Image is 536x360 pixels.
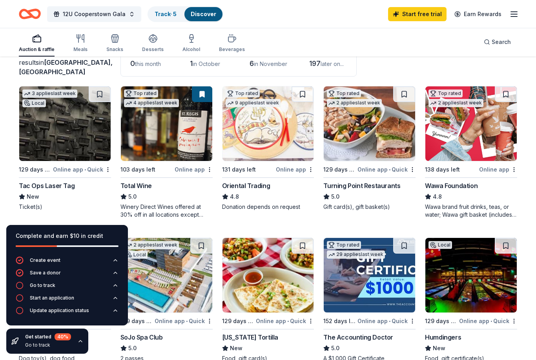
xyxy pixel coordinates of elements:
div: The Accounting Doctor [323,333,393,342]
div: Top rated [327,90,361,97]
span: 5.0 [331,192,339,201]
a: Image for Wawa FoundationTop rated2 applieslast week138 days leftOnline appWawa Foundation4.8Wawa... [425,86,517,219]
div: Total Wine [120,181,152,190]
div: Snacks [106,46,123,53]
div: 129 days left [222,316,255,326]
div: Local [22,99,46,107]
div: Ticket(s) [19,203,111,211]
div: Online app Quick [357,316,416,326]
div: 40 % [55,333,71,340]
a: Discover [191,11,216,17]
a: Earn Rewards [450,7,506,21]
div: 29 applies last week [327,250,385,259]
div: Humdingers [425,333,461,342]
div: Top rated [226,90,260,97]
div: Gift card(s), gift basket(s) [323,203,416,211]
button: Beverages [219,31,245,57]
div: Top rated [124,90,158,97]
button: Auction & raffle [19,31,55,57]
div: 129 days left [19,165,51,174]
img: Image for Tac Ops Laser Tag [19,86,111,161]
a: Image for Oriental TradingTop rated9 applieslast week131 days leftOnline appOriental Trading4.8Do... [222,86,314,211]
span: 5.0 [331,344,339,353]
a: Home [19,5,41,23]
img: Image for Total Wine [121,86,212,161]
div: 138 days left [425,165,460,174]
div: Local [428,241,452,249]
div: Online app [276,164,314,174]
div: Beverages [219,46,245,53]
div: Alcohol [182,46,200,53]
div: Online app Quick [459,316,517,326]
button: Snacks [106,31,123,57]
span: • [84,166,86,173]
button: Create event [16,256,119,269]
div: Start an application [30,295,74,301]
div: Top rated [428,90,463,97]
button: Meals [73,31,88,57]
div: Online app Quick [53,164,111,174]
div: 4 applies last week [124,99,179,107]
div: Get started [25,333,71,340]
div: 131 days left [222,165,256,174]
span: 12U Cooperstown Gala [63,9,126,19]
div: Update application status [30,307,89,314]
span: this month [135,60,161,67]
img: Image for Turning Point Restaurants [324,86,415,161]
span: 5.0 [128,192,137,201]
div: [US_STATE] Tortilla [222,333,278,342]
div: Online app Quick [155,316,213,326]
span: in [19,58,113,76]
button: Track· 5Discover [148,6,223,22]
a: Image for Turning Point RestaurantsTop rated2 applieslast week129 days leftOnline app•QuickTurnin... [323,86,416,211]
img: Image for Humdingers [425,238,517,312]
div: 2 applies last week [124,241,179,249]
span: • [389,166,390,173]
div: Top rated [327,241,361,249]
div: Go to track [30,282,55,289]
div: Go to track [25,342,71,348]
span: 1 [190,59,193,68]
div: 129 days left [323,165,356,174]
div: SoJo Spa Club [120,333,163,342]
div: Wawa brand fruit drinks, teas, or water; Wawa gift basket (includes Wawa products and coupons) [425,203,517,219]
span: Search [492,37,511,47]
a: Image for Tac Ops Laser Tag3 applieslast weekLocal129 days leftOnline app•QuickTac Ops Laser TagN... [19,86,111,211]
div: Meals [73,46,88,53]
div: 3 applies last week [22,90,77,98]
a: Start free trial [388,7,447,21]
img: Image for SoJo Spa Club [121,238,212,312]
button: Desserts [142,31,164,57]
span: New [433,344,445,353]
span: [GEOGRAPHIC_DATA], [GEOGRAPHIC_DATA] [19,58,113,76]
span: New [230,344,242,353]
button: Go to track [16,281,119,294]
img: Image for Wawa Foundation [425,86,517,161]
div: Auction & raffle [19,46,55,53]
div: 129 days left [120,316,153,326]
div: Save a donor [30,270,61,276]
span: later on... [321,60,344,67]
div: Online app [479,164,517,174]
img: Image for The Accounting Doctor [324,238,415,312]
button: Save a donor [16,269,119,281]
button: Search [478,34,517,50]
span: 6 [250,59,254,68]
div: results [19,58,111,77]
a: Track· 5 [155,11,177,17]
span: • [186,318,188,324]
div: Turning Point Restaurants [323,181,400,190]
div: Local [124,251,148,259]
span: • [287,318,289,324]
span: 197 [309,59,321,68]
div: Donation depends on request [222,203,314,211]
span: 4.8 [433,192,442,201]
button: Update application status [16,307,119,319]
div: 103 days left [120,165,155,174]
div: 2 applies last week [428,99,483,107]
span: • [490,318,492,324]
a: Image for Total WineTop rated4 applieslast week103 days leftOnline appTotal Wine5.0Winery Direct ... [120,86,213,219]
img: Image for Oriental Trading [222,86,314,161]
div: Online app Quick [256,316,314,326]
div: 9 applies last week [226,99,281,107]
